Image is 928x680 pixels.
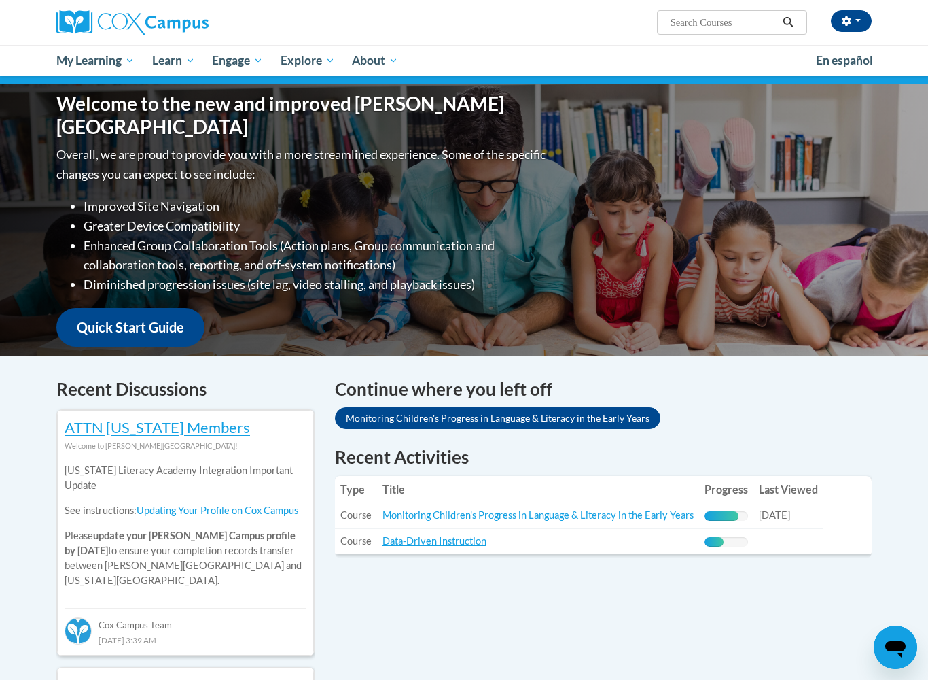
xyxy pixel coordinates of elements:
[816,53,873,67] span: En español
[699,476,753,503] th: Progress
[65,454,306,598] div: Please to ensure your completion records transfer between [PERSON_NAME][GEOGRAPHIC_DATA] and [US_...
[65,617,92,645] img: Cox Campus Team
[335,476,377,503] th: Type
[48,45,143,76] a: My Learning
[272,45,344,76] a: Explore
[753,476,823,503] th: Last Viewed
[212,52,263,69] span: Engage
[335,376,872,403] h4: Continue where you left off
[84,216,549,236] li: Greater Device Compatibility
[65,530,296,556] b: update your [PERSON_NAME] Campus profile by [DATE]
[137,505,298,516] a: Updating Your Profile on Cox Campus
[65,503,306,518] p: See instructions:
[831,10,872,32] button: Account Settings
[382,535,486,547] a: Data-Driven Instruction
[84,197,549,216] li: Improved Site Navigation
[281,52,335,69] span: Explore
[382,509,694,521] a: Monitoring Children's Progress in Language & Literacy in the Early Years
[56,10,315,35] a: Cox Campus
[36,45,892,76] div: Main menu
[335,445,872,469] h1: Recent Activities
[65,418,250,437] a: ATTN [US_STATE] Members
[56,376,315,403] h4: Recent Discussions
[704,511,738,521] div: Progress, %
[669,14,778,31] input: Search Courses
[352,52,398,69] span: About
[65,632,306,647] div: [DATE] 3:39 AM
[704,537,724,547] div: Progress, %
[84,275,549,294] li: Diminished progression issues (site lag, video stalling, and playback issues)
[56,145,549,184] p: Overall, we are proud to provide you with a more streamlined experience. Some of the specific cha...
[340,535,372,547] span: Course
[65,608,306,632] div: Cox Campus Team
[56,92,549,138] h1: Welcome to the new and improved [PERSON_NAME][GEOGRAPHIC_DATA]
[143,45,204,76] a: Learn
[759,509,790,521] span: [DATE]
[874,626,917,669] iframe: Button to launch messaging window
[56,52,135,69] span: My Learning
[807,46,882,75] a: En español
[65,439,306,454] div: Welcome to [PERSON_NAME][GEOGRAPHIC_DATA]!
[778,14,798,31] button: Search
[335,407,660,429] a: Monitoring Children's Progress in Language & Literacy in the Early Years
[56,308,204,347] a: Quick Start Guide
[84,236,549,275] li: Enhanced Group Collaboration Tools (Action plans, Group communication and collaboration tools, re...
[344,45,408,76] a: About
[340,509,372,521] span: Course
[203,45,272,76] a: Engage
[377,476,699,503] th: Title
[65,463,306,493] p: [US_STATE] Literacy Academy Integration Important Update
[56,10,209,35] img: Cox Campus
[152,52,195,69] span: Learn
